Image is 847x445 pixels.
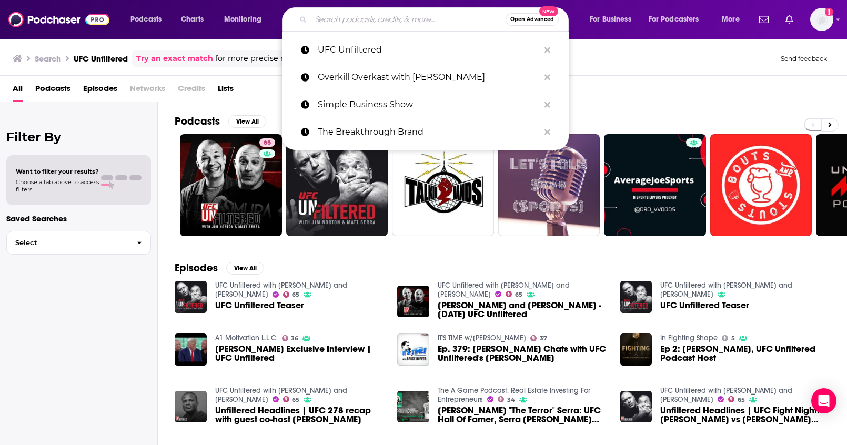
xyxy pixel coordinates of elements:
[438,386,590,404] a: The A Game Podcast: Real Estate Investing For Entrepreneurs
[228,115,266,128] button: View All
[215,281,347,299] a: UFC Unfiltered with Jim Norton and Matt Serra
[215,53,306,65] span: for more precise results
[311,11,506,28] input: Search podcasts, credits, & more...
[16,178,99,193] span: Choose a tab above to access filters.
[515,292,522,297] span: 65
[738,398,745,402] span: 65
[175,281,207,313] img: UFC Unfiltered Teaser
[507,398,515,402] span: 34
[540,336,547,341] span: 37
[438,345,608,362] a: Ep. 379: Bruce Buffer Chats with UFC Unfiltered's Jim Norton
[224,12,261,27] span: Monitoring
[136,53,213,65] a: Try an exact match
[283,396,300,402] a: 65
[498,396,515,402] a: 34
[438,301,608,319] span: [PERSON_NAME] and [PERSON_NAME] - [DATE] UFC Unfiltered
[397,286,429,318] a: Uriah Hall and Urijah Faber - Friday's UFC Unfiltered
[590,12,631,27] span: For Business
[438,345,608,362] span: Ep. 379: [PERSON_NAME] Chats with UFC Unfiltered's [PERSON_NAME]
[506,13,559,26] button: Open AdvancedNew
[714,11,753,28] button: open menu
[660,345,830,362] a: Ep 2: Matt Serra, UFC Unfiltered Podcast Host
[282,64,569,91] a: Overkill Overkast with [PERSON_NAME]
[175,391,207,423] img: Unfiltered Headlines | UFC 278 recap with guest co-host Din Thomas
[811,388,836,413] div: Open Intercom Messenger
[318,36,539,64] p: UFC Unfiltered
[218,80,234,102] span: Lists
[283,291,300,298] a: 65
[722,335,735,341] a: 5
[438,333,526,342] a: IT'S TIME w/Bruce Buffer
[175,261,264,275] a: EpisodesView All
[282,91,569,118] a: Simple Business Show
[397,391,429,423] img: Matt "The Terror" Serra: UFC Hall Of Famer, Serra Jiu Jitsu Owner & UFC Unfiltered Podcast Co-host
[438,281,570,299] a: UFC Unfiltered with Jim Norton and Matt Serra
[175,115,220,128] h2: Podcasts
[215,301,304,310] a: UFC Unfiltered Teaser
[722,12,740,27] span: More
[810,8,833,31] span: Logged in as kochristina
[6,214,151,224] p: Saved Searches
[825,8,833,16] svg: Add a profile image
[438,301,608,319] a: Uriah Hall and Urijah Faber - Friday's UFC Unfiltered
[755,11,773,28] a: Show notifications dropdown
[731,336,735,341] span: 5
[438,406,608,424] a: Matt "The Terror" Serra: UFC Hall Of Famer, Serra Jiu Jitsu Owner & UFC Unfiltered Podcast Co-host
[215,345,385,362] a: Donald Trump Exclusive Interview | UFC Unfiltered
[123,11,175,28] button: open menu
[83,80,117,102] a: Episodes
[264,138,271,148] span: 65
[620,281,652,313] img: UFC Unfiltered Teaser
[35,80,70,102] a: Podcasts
[259,138,275,147] a: 65
[438,406,608,424] span: [PERSON_NAME] "The Terror" Serra: UFC Hall Of Famer, Serra [PERSON_NAME] Owner & UFC Unfiltered P...
[226,262,264,275] button: View All
[215,333,278,342] a: A1 Motivation L.L.C.
[620,333,652,366] img: Ep 2: Matt Serra, UFC Unfiltered Podcast Host
[660,386,792,404] a: UFC Unfiltered with Jim Norton and Matt Serra
[620,391,652,423] img: Unfiltered Headlines | UFC Fight Night: Vera vs Cruz recap, Usman vs USADA, and Volkanovski at li...
[810,8,833,31] img: User Profile
[180,134,282,236] a: 65
[778,54,830,63] button: Send feedback
[7,239,128,246] span: Select
[397,333,429,366] img: Ep. 379: Bruce Buffer Chats with UFC Unfiltered's Jim Norton
[292,292,299,297] span: 65
[649,12,699,27] span: For Podcasters
[175,333,207,366] img: Donald Trump Exclusive Interview | UFC Unfiltered
[13,80,23,102] span: All
[16,168,99,175] span: Want to filter your results?
[74,54,128,64] h3: UFC Unfiltered
[175,261,218,275] h2: Episodes
[174,11,210,28] a: Charts
[178,80,205,102] span: Credits
[282,118,569,146] a: The Breakthrough Brand
[781,11,798,28] a: Show notifications dropdown
[282,36,569,64] a: UFC Unfiltered
[539,6,558,16] span: New
[8,9,109,29] a: Podchaser - Follow, Share and Rate Podcasts
[175,115,266,128] a: PodcastsView All
[510,17,554,22] span: Open Advanced
[506,291,522,297] a: 65
[6,231,151,255] button: Select
[810,8,833,31] button: Show profile menu
[530,335,547,341] a: 37
[217,11,275,28] button: open menu
[292,398,299,402] span: 65
[215,406,385,424] span: Unfiltered Headlines | UFC 278 recap with guest co-host [PERSON_NAME]
[642,11,714,28] button: open menu
[318,64,539,91] p: Overkill Overkast with Angie
[660,281,792,299] a: UFC Unfiltered with Jim Norton and Matt Serra
[292,7,579,32] div: Search podcasts, credits, & more...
